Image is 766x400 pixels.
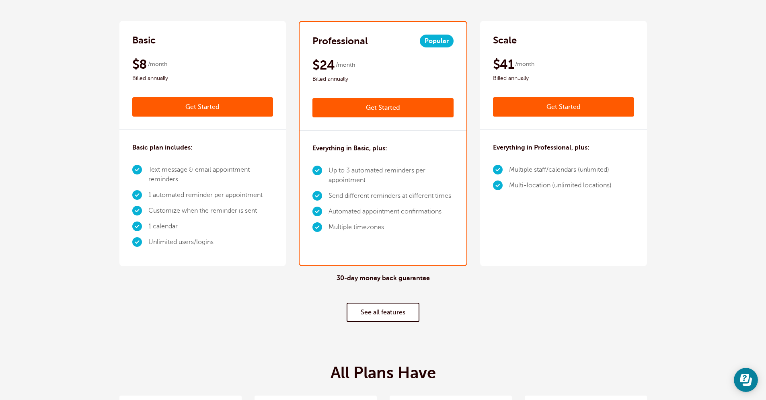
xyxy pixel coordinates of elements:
[493,34,517,47] h2: Scale
[148,203,273,219] li: Customize when the reminder is sent
[312,57,335,73] span: $24
[312,35,368,47] h2: Professional
[148,187,273,203] li: 1 automated reminder per appointment
[329,188,454,204] li: Send different reminders at different times
[132,56,147,72] span: $8
[493,56,514,72] span: $41
[493,143,589,152] h3: Everything in Professional, plus:
[329,219,454,235] li: Multiple timezones
[347,303,419,322] a: See all features
[329,163,454,188] li: Up to 3 automated reminders per appointment
[515,59,534,69] span: /month
[132,97,273,117] a: Get Started
[336,60,355,70] span: /month
[493,97,634,117] a: Get Started
[509,178,612,193] li: Multi-location (unlimited locations)
[132,143,193,152] h3: Basic plan includes:
[148,219,273,234] li: 1 calendar
[734,368,758,392] iframe: Resource center
[509,162,612,178] li: Multiple staff/calendars (unlimited)
[132,34,156,47] h2: Basic
[312,144,387,153] h3: Everything in Basic, plus:
[329,204,454,219] li: Automated appointment confirmations
[420,35,454,47] span: Popular
[493,74,634,83] span: Billed annually
[148,59,167,69] span: /month
[312,74,454,84] span: Billed annually
[148,162,273,187] li: Text message & email appointment reminders
[312,98,454,117] a: Get Started
[337,275,430,282] h4: 30-day money back guarantee
[148,234,273,250] li: Unlimited users/logins
[132,74,273,83] span: Billed annually
[331,363,436,383] h2: All Plans Have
